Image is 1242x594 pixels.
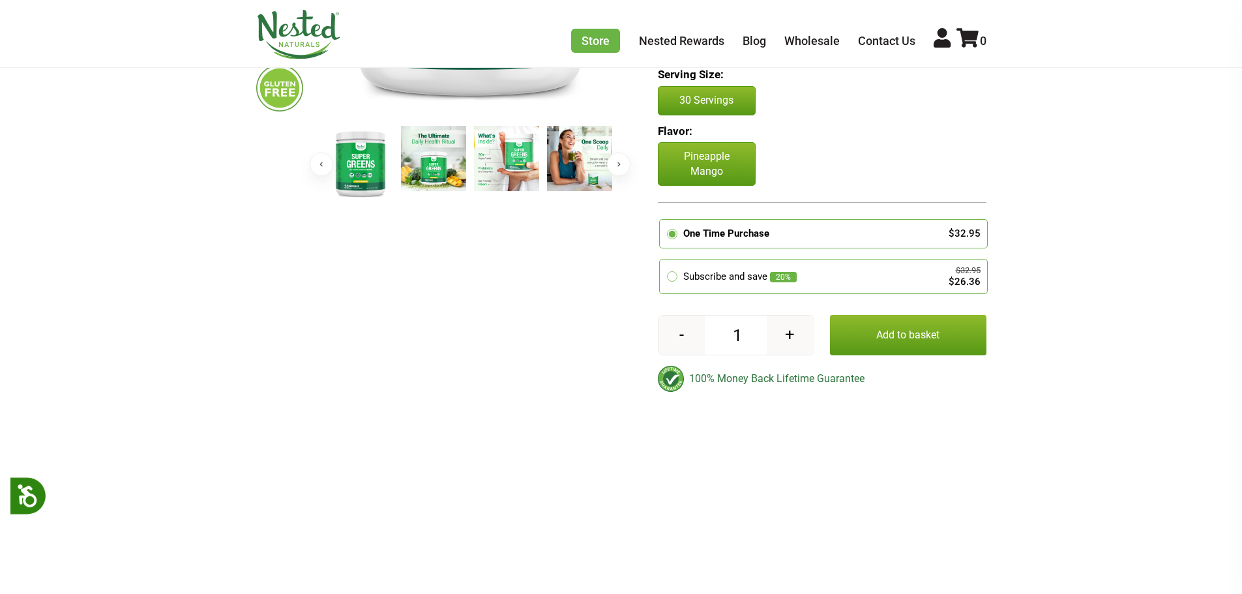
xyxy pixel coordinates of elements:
[607,153,630,176] button: Next
[672,93,742,108] p: 30 Servings
[256,10,341,59] img: Nested Naturals
[658,142,756,186] p: Pineapple Mango
[328,126,393,201] img: Super Greens - Pineapple Mango
[658,68,724,81] b: Serving Size:
[310,153,333,176] button: Previous
[784,34,840,48] a: Wholesale
[956,34,986,48] a: 0
[571,29,620,53] a: Store
[743,34,766,48] a: Blog
[547,126,612,191] img: Super Greens - Pineapple Mango
[639,34,724,48] a: Nested Rewards
[858,34,915,48] a: Contact Us
[658,366,684,392] img: badge-lifetimeguarantee-color.svg
[658,366,986,392] div: 100% Money Back Lifetime Guarantee
[474,126,539,191] img: Super Greens - Pineapple Mango
[658,86,756,115] button: 30 Servings
[658,125,692,138] b: Flavor:
[767,316,813,355] button: +
[658,316,705,355] button: -
[401,126,466,191] img: Super Greens - Pineapple Mango
[980,34,986,48] span: 0
[256,65,303,111] img: glutenfree
[830,315,986,355] button: Add to basket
